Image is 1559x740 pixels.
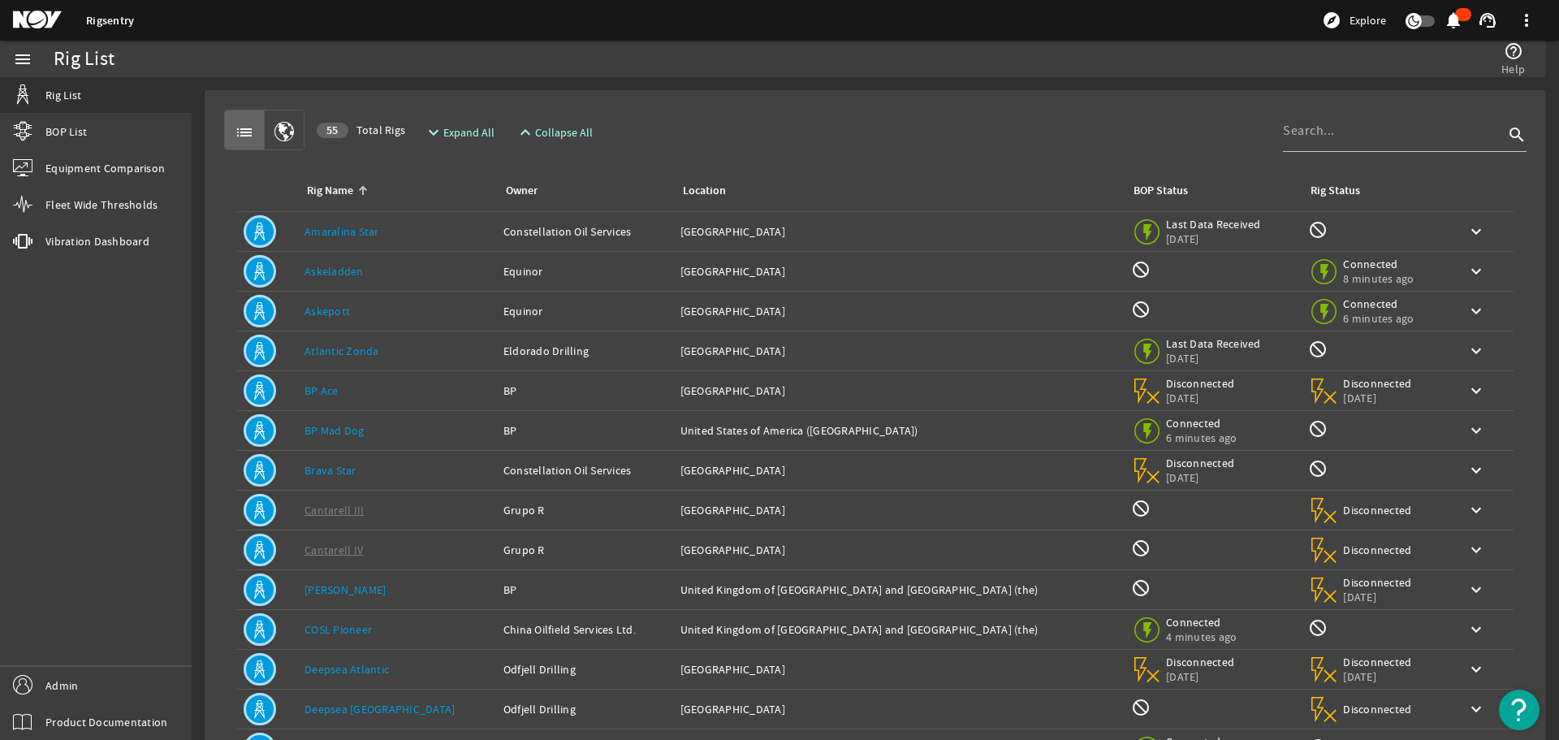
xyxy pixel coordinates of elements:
[503,462,667,478] div: Constellation Oil Services
[45,233,149,249] span: Vibration Dashboard
[509,118,599,147] button: Collapse All
[317,123,348,138] div: 55
[1343,590,1412,604] span: [DATE]
[1131,539,1151,558] mat-icon: BOP Monitoring not available for this rig
[680,621,1119,638] div: United Kingdom of [GEOGRAPHIC_DATA] and [GEOGRAPHIC_DATA] (the)
[680,383,1119,399] div: [GEOGRAPHIC_DATA]
[535,124,593,141] span: Collapse All
[680,182,1112,200] div: Location
[1322,11,1341,30] mat-icon: explore
[1166,431,1237,445] span: 6 minutes ago
[1343,376,1412,391] span: Disconnected
[1507,125,1527,145] i: search
[680,263,1119,279] div: [GEOGRAPHIC_DATA]
[503,182,661,200] div: Owner
[45,197,158,213] span: Fleet Wide Thresholds
[1308,220,1328,240] mat-icon: Rig Monitoring not available for this rig
[503,303,667,319] div: Equinor
[304,622,372,637] a: COSL Pioneer
[1308,340,1328,359] mat-icon: Rig Monitoring not available for this rig
[1134,182,1188,200] div: BOP Status
[1131,260,1151,279] mat-icon: BOP Monitoring not available for this rig
[45,677,78,694] span: Admin
[680,223,1119,240] div: [GEOGRAPHIC_DATA]
[503,383,667,399] div: BP
[307,182,353,200] div: Rig Name
[1466,620,1486,639] mat-icon: keyboard_arrow_down
[680,303,1119,319] div: [GEOGRAPHIC_DATA]
[1131,578,1151,598] mat-icon: BOP Monitoring not available for this rig
[1343,575,1412,590] span: Disconnected
[304,702,455,716] a: Deepsea [GEOGRAPHIC_DATA]
[304,423,365,438] a: BP Mad Dog
[45,160,165,176] span: Equipment Comparison
[680,661,1119,677] div: [GEOGRAPHIC_DATA]
[1343,257,1414,271] span: Connected
[1466,381,1486,400] mat-icon: keyboard_arrow_down
[1466,540,1486,560] mat-icon: keyboard_arrow_down
[1166,336,1261,351] span: Last Data Received
[13,232,32,251] mat-icon: vibration
[317,122,405,138] span: Total Rigs
[503,223,667,240] div: Constellation Oil Services
[424,123,437,142] mat-icon: expand_more
[304,463,356,478] a: Brava Star
[503,263,667,279] div: Equinor
[1166,669,1235,684] span: [DATE]
[1166,416,1237,431] span: Connected
[503,661,667,677] div: Odfjell Drilling
[1466,699,1486,719] mat-icon: keyboard_arrow_down
[235,123,254,142] mat-icon: list
[503,343,667,359] div: Eldorado Drilling
[1466,461,1486,480] mat-icon: keyboard_arrow_down
[1315,7,1393,33] button: Explore
[304,264,364,279] a: Askeladden
[1466,580,1486,599] mat-icon: keyboard_arrow_down
[1308,618,1328,638] mat-icon: Rig Monitoring not available for this rig
[304,662,389,677] a: Deepsea Atlantic
[503,701,667,717] div: Odfjell Drilling
[1466,262,1486,281] mat-icon: keyboard_arrow_down
[1499,690,1540,730] button: Open Resource Center
[1308,459,1328,478] mat-icon: Rig Monitoring not available for this rig
[304,543,363,557] a: Cantarell IV
[1466,421,1486,440] mat-icon: keyboard_arrow_down
[680,701,1119,717] div: [GEOGRAPHIC_DATA]
[45,714,167,730] span: Product Documentation
[304,582,386,597] a: [PERSON_NAME]
[443,124,494,141] span: Expand All
[1308,419,1328,439] mat-icon: Rig Monitoring not available for this rig
[1166,456,1235,470] span: Disconnected
[680,542,1119,558] div: [GEOGRAPHIC_DATA]
[1166,630,1237,644] span: 4 minutes ago
[1343,669,1412,684] span: [DATE]
[304,383,339,398] a: BP Ace
[1343,296,1414,311] span: Connected
[680,582,1119,598] div: United Kingdom of [GEOGRAPHIC_DATA] and [GEOGRAPHIC_DATA] (the)
[1343,311,1414,326] span: 6 minutes ago
[1350,12,1386,28] span: Explore
[1311,182,1360,200] div: Rig Status
[1166,391,1235,405] span: [DATE]
[1343,543,1412,557] span: Disconnected
[1166,615,1237,630] span: Connected
[680,422,1119,439] div: United States of America ([GEOGRAPHIC_DATA])
[1466,500,1486,520] mat-icon: keyboard_arrow_down
[680,502,1119,518] div: [GEOGRAPHIC_DATA]
[516,123,529,142] mat-icon: expand_less
[1343,702,1412,716] span: Disconnected
[13,50,32,69] mat-icon: menu
[304,503,364,517] a: Cantarell III
[304,182,484,200] div: Rig Name
[503,502,667,518] div: Grupo R
[506,182,538,200] div: Owner
[503,621,667,638] div: China Oilfield Services Ltd.
[304,344,379,358] a: Atlantic Zonda
[683,182,726,200] div: Location
[45,87,81,103] span: Rig List
[1466,660,1486,679] mat-icon: keyboard_arrow_down
[1166,655,1235,669] span: Disconnected
[1131,499,1151,518] mat-icon: BOP Monitoring not available for this rig
[1466,222,1486,241] mat-icon: keyboard_arrow_down
[417,118,501,147] button: Expand All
